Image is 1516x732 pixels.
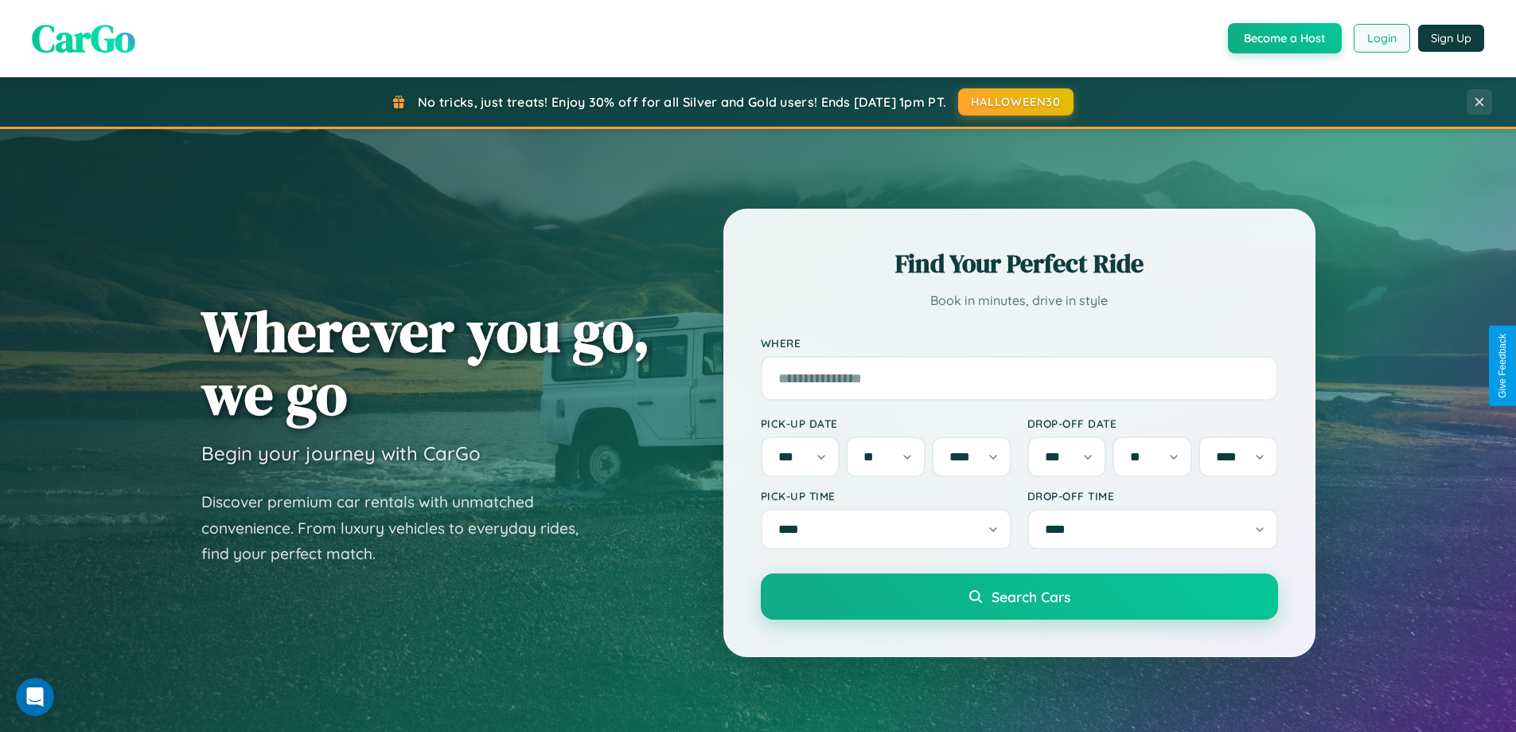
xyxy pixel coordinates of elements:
[1418,25,1484,52] button: Sign Up
[201,441,481,465] h3: Begin your journey with CarGo
[32,12,135,65] span: CarGo
[418,94,946,110] span: No tricks, just treats! Enjoy 30% off for all Silver and Gold users! Ends [DATE] 1pm PT.
[1354,24,1410,53] button: Login
[761,489,1011,503] label: Pick-up Time
[761,417,1011,430] label: Pick-up Date
[1027,489,1278,503] label: Drop-off Time
[201,489,599,567] p: Discover premium car rentals with unmatched convenience. From luxury vehicles to everyday rides, ...
[1497,334,1508,398] div: Give Feedback
[1228,23,1342,53] button: Become a Host
[761,246,1278,281] h2: Find Your Perfect Ride
[16,678,54,716] iframe: Intercom live chat
[992,588,1070,605] span: Search Cars
[201,299,650,425] h1: Wherever you go, we go
[1027,417,1278,430] label: Drop-off Date
[761,573,1278,620] button: Search Cars
[761,289,1278,312] p: Book in minutes, drive in style
[958,88,1074,115] button: HALLOWEEN30
[761,336,1278,350] label: Where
